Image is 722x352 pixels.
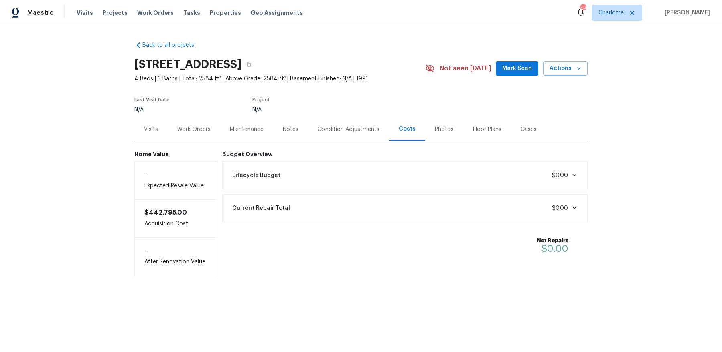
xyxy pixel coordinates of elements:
span: Maestro [27,9,54,17]
div: Maintenance [230,125,264,133]
span: Tasks [183,10,200,16]
span: Visits [77,9,93,17]
span: Work Orders [137,9,174,17]
div: Acquisition Cost [134,200,217,237]
span: Last Visit Date [134,97,170,102]
h6: - [144,247,207,254]
div: Condition Adjustments [318,125,379,133]
button: Actions [543,61,588,76]
button: Mark Seen [496,61,538,76]
div: N/A [134,107,170,113]
span: [PERSON_NAME] [661,9,710,17]
div: Notes [283,125,298,133]
div: Costs [399,125,416,133]
span: Mark Seen [502,64,532,74]
span: Geo Assignments [251,9,303,17]
span: Not seen [DATE] [440,64,491,72]
span: $442,795.00 [144,209,187,216]
button: Copy Address [241,57,256,72]
span: Lifecycle Budget [232,171,280,179]
span: Charlotte [598,9,624,17]
div: Cases [521,125,537,133]
div: After Renovation Value [134,237,217,276]
div: 48 [580,5,586,13]
span: 4 Beds | 3 Baths | Total: 2584 ft² | Above Grade: 2584 ft² | Basement Finished: N/A | 1991 [134,75,425,83]
span: Projects [103,9,128,17]
b: Net Repairs [537,237,568,245]
a: Back to all projects [134,41,211,49]
div: N/A [252,107,406,113]
div: Work Orders [177,125,211,133]
h2: [STREET_ADDRESS] [134,60,241,68]
span: Current Repair Total [232,204,290,212]
div: Photos [435,125,454,133]
div: Expected Resale Value [134,161,217,200]
div: Floor Plans [473,125,501,133]
h6: Home Value [134,151,217,157]
h6: Budget Overview [222,151,588,157]
span: $0.00 [552,173,568,178]
span: Project [252,97,270,102]
span: $0.00 [541,244,568,253]
span: Properties [210,9,241,17]
span: $0.00 [552,205,568,211]
span: Actions [550,64,581,74]
h6: - [144,171,207,178]
div: Visits [144,125,158,133]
